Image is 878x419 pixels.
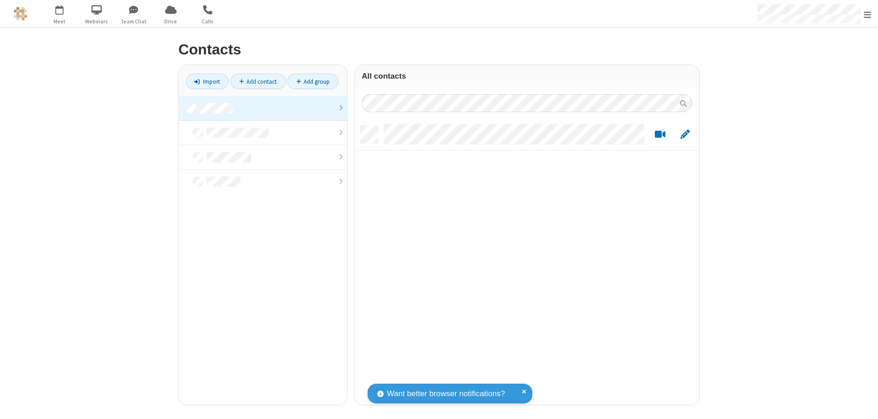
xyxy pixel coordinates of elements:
button: Edit [676,129,694,140]
img: QA Selenium DO NOT DELETE OR CHANGE [14,7,27,21]
span: Webinars [80,17,114,26]
div: grid [355,119,699,405]
a: Add contact [230,74,286,89]
span: Calls [191,17,225,26]
span: Meet [43,17,77,26]
span: Team Chat [117,17,151,26]
iframe: Chat [855,395,871,413]
a: Import [186,74,229,89]
span: Drive [154,17,188,26]
span: Want better browser notifications? [387,388,505,400]
h2: Contacts [178,42,700,58]
a: Add group [287,74,338,89]
button: Start a video meeting [651,129,669,140]
h3: All contacts [362,72,692,81]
